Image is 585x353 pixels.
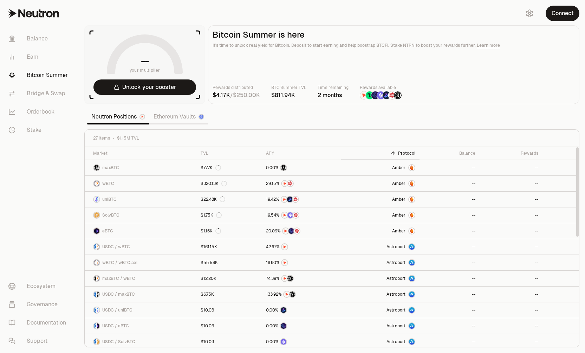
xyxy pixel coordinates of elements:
[345,150,415,156] div: Protocol
[341,255,420,270] a: Astroport
[196,334,262,349] a: $10.03
[266,291,337,298] button: NTRNStructured Points
[85,223,196,239] a: eBTC LogoeBTC
[371,91,379,99] img: EtherFi Points
[141,56,149,67] h1: --
[283,228,288,234] img: NTRN
[420,160,480,175] a: --
[85,334,196,349] a: USDC LogoSolvBTC LogoUSDC / SolvBTC
[94,323,96,329] img: USDC Logo
[94,181,99,186] img: wBTC Logo
[201,276,216,281] div: $12.20K
[480,207,542,223] a: --
[3,30,76,48] a: Balance
[282,212,287,218] img: NTRN
[409,197,415,202] img: Amber
[262,255,342,270] a: NTRN
[266,150,337,156] div: APY
[85,207,196,223] a: SolvBTC LogoSolvBTC
[341,271,420,286] a: Astroport
[409,181,415,186] img: Amber
[94,244,96,250] img: USDC Logo
[290,291,295,297] img: Structured Points
[213,30,575,40] h2: Bitcoin Summer is here
[386,323,405,329] span: Astroport
[262,318,342,334] a: EtherFi Points
[102,260,137,265] span: wBTC / wBTC.axl
[262,160,342,175] a: Structured Points
[281,165,286,171] img: Structured Points
[420,334,480,349] a: --
[87,110,149,124] a: Neutron Positions
[94,260,96,265] img: wBTC Logo
[102,291,135,297] span: USDC / maxBTC
[3,48,76,66] a: Earn
[201,197,225,202] div: $22.48K
[196,192,262,207] a: $22.48K
[196,255,262,270] a: $55.54K
[266,196,337,203] button: NTRNBedrock DiamondsMars Fragments
[262,287,342,302] a: NTRNStructured Points
[480,239,542,255] a: --
[97,276,99,281] img: wBTC Logo
[3,103,76,121] a: Orderbook
[288,228,294,234] img: EtherFi Points
[94,339,96,345] img: USDC Logo
[282,181,287,186] img: NTRN
[420,207,480,223] a: --
[383,91,390,99] img: Bedrock Diamonds
[480,223,542,239] a: --
[102,181,114,186] span: wBTC
[282,260,287,265] img: NTRN
[3,314,76,332] a: Documentation
[196,318,262,334] a: $10.03
[102,197,117,202] span: uniBTC
[266,275,337,282] button: NTRNStructured Points
[201,291,214,297] div: $6.75K
[420,271,480,286] a: --
[262,271,342,286] a: NTRNStructured Points
[420,223,480,239] a: --
[480,271,542,286] a: --
[366,91,373,99] img: Lombard Lux
[420,255,480,270] a: --
[102,307,132,313] span: USDC / uniBTC
[318,91,349,100] div: 2 months
[392,228,405,234] span: Amber
[94,197,99,202] img: uniBTC Logo
[262,192,342,207] a: NTRNBedrock DiamondsMars Fragments
[93,135,110,141] span: 27 items
[201,228,221,234] div: $1.16K
[480,192,542,207] a: --
[97,307,99,313] img: uniBTC Logo
[546,6,579,21] button: Connect
[97,323,99,329] img: eBTC Logo
[93,79,196,95] button: Unlock your booster
[262,334,342,349] a: Solv Points
[213,84,260,91] p: Rewards distributed
[3,295,76,314] a: Governance
[149,110,208,124] a: Ethereum Vaults
[85,287,196,302] a: USDC LogomaxBTC LogoUSDC / maxBTC
[386,339,405,345] span: Astroport
[85,318,196,334] a: USDC LogoeBTC LogoUSDC / eBTC
[293,212,299,218] img: Mars Fragments
[266,227,337,235] button: NTRNEtherFi PointsMars Fragments
[97,291,99,297] img: maxBTC Logo
[386,307,405,313] span: Astroport
[392,197,405,202] span: Amber
[281,339,286,345] img: Solv Points
[196,160,262,175] a: $7.77K
[420,192,480,207] a: --
[341,334,420,349] a: Astroport
[102,276,135,281] span: maxBTC / wBTC
[85,271,196,286] a: maxBTC LogowBTC LogomaxBTC / wBTC
[392,212,405,218] span: Amber
[420,287,480,302] a: --
[201,150,258,156] div: TVL
[196,223,262,239] a: $1.16K
[85,255,196,270] a: wBTC LogowBTC.axl LogowBTC / wBTC.axl
[266,180,337,187] button: NTRNMars Fragments
[287,181,293,186] img: Mars Fragments
[377,91,385,99] img: Solv Points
